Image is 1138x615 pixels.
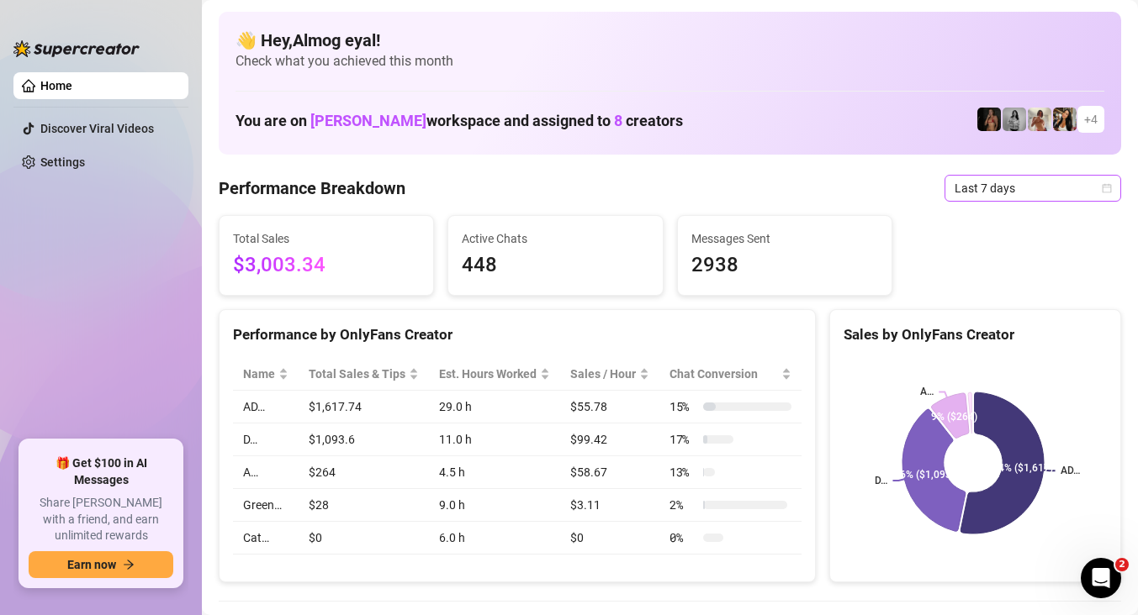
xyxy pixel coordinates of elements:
span: 8 [614,112,622,129]
span: $3,003.34 [233,250,420,281]
span: 13 % [670,463,696,481]
td: 29.0 h [429,391,560,423]
td: $28 [299,489,429,522]
td: $99.42 [560,423,659,456]
span: 17 % [670,430,696,449]
span: + 4 [1084,110,1098,129]
td: A… [233,456,299,489]
span: Check what you achieved this month [236,52,1104,71]
span: Name [243,365,275,383]
span: calendar [1102,183,1112,193]
span: Active Chats [462,229,648,248]
span: Sales / Hour [570,365,636,383]
td: $0 [299,522,429,555]
div: Sales by OnlyFans Creator [844,323,1107,346]
a: Settings [40,155,85,169]
img: A [1003,108,1026,131]
td: $264 [299,456,429,489]
th: Chat Conversion [659,358,802,391]
span: 2938 [691,250,878,281]
button: Earn nowarrow-right [29,551,173,578]
span: 2 % [670,496,696,514]
td: $58.67 [560,456,659,489]
h1: You are on workspace and assigned to creators [236,112,683,130]
text: D… [875,475,887,486]
span: Last 7 days [955,176,1111,201]
span: Share [PERSON_NAME] with a friend, and earn unlimited rewards [29,495,173,544]
text: A… [920,386,934,398]
span: 🎁 Get $100 in AI Messages [29,455,173,488]
h4: Performance Breakdown [219,176,405,200]
td: $3.11 [560,489,659,522]
td: Green… [233,489,299,522]
div: Performance by OnlyFans Creator [233,323,802,346]
img: AD [1053,108,1077,131]
span: 2 [1115,558,1129,571]
img: D [977,108,1001,131]
td: AD… [233,391,299,423]
td: 11.0 h [429,423,560,456]
td: $0 [560,522,659,555]
td: $1,093.6 [299,423,429,456]
span: Total Sales & Tips [309,365,405,383]
span: Chat Conversion [670,365,778,383]
span: Messages Sent [691,229,878,248]
th: Name [233,358,299,391]
text: AD… [1061,465,1080,476]
td: 9.0 h [429,489,560,522]
span: Total Sales [233,229,420,248]
td: 4.5 h [429,456,560,489]
td: D… [233,423,299,456]
iframe: Intercom live chat [1081,558,1121,598]
span: [PERSON_NAME] [310,112,426,129]
span: 15 % [670,397,696,416]
td: $55.78 [560,391,659,423]
span: 0 % [670,528,696,547]
img: Green [1028,108,1051,131]
span: 448 [462,250,648,281]
span: Earn now [67,558,116,571]
th: Total Sales & Tips [299,358,429,391]
img: logo-BBDzfeDw.svg [13,40,140,57]
th: Sales / Hour [560,358,659,391]
span: arrow-right [123,559,135,570]
h4: 👋 Hey, Almog eyal ! [236,29,1104,52]
td: 6.0 h [429,522,560,555]
td: $1,617.74 [299,391,429,423]
a: Discover Viral Videos [40,122,154,135]
div: Est. Hours Worked [439,365,537,383]
td: Cat… [233,522,299,555]
a: Home [40,79,72,92]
